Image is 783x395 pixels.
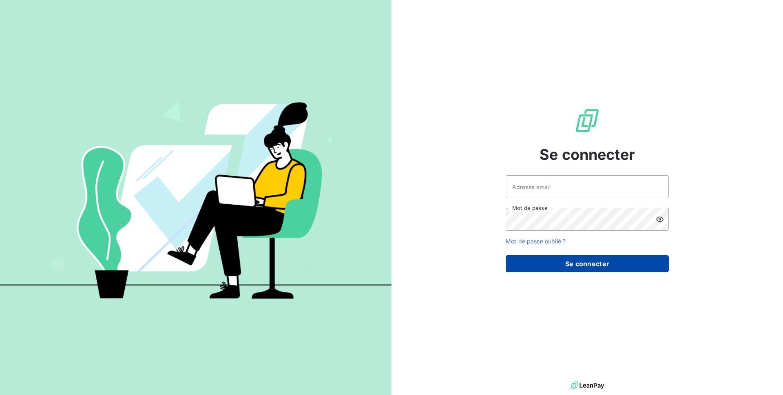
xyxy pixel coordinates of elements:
[540,143,635,166] span: Se connecter
[506,255,669,272] button: Se connecter
[571,380,604,392] img: logo
[506,238,566,245] a: Mot de passe oublié ?
[506,175,669,198] input: placeholder
[574,108,600,134] img: Logo LeanPay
